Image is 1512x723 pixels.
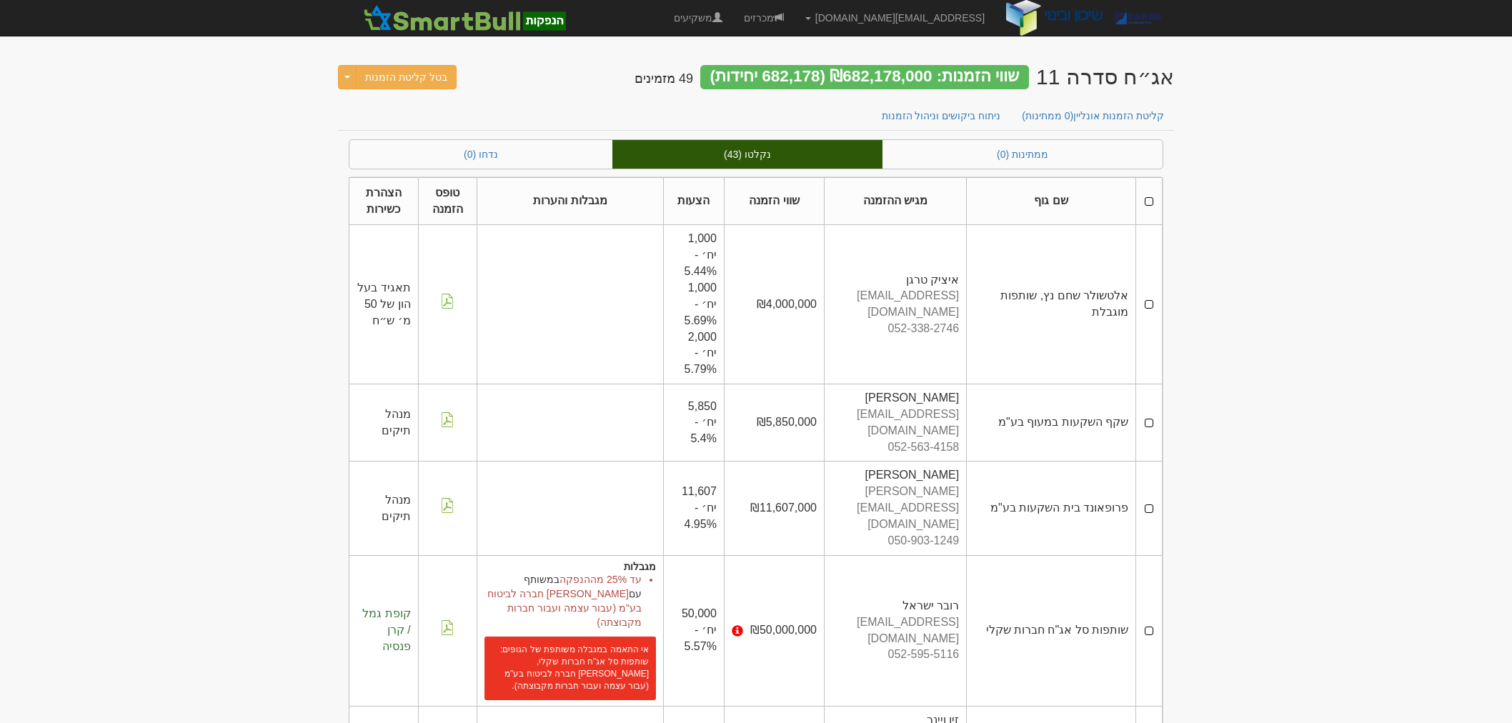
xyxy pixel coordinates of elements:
[700,65,1029,89] div: שווי הזמנות: ₪682,178,000 (682,178 יחידות)
[832,598,959,614] div: רובר ישראל
[484,572,642,629] li: עד 25% מההנפקה [PERSON_NAME] חברה לביטוח בע"מ (עבור עצמה ועבור חברות מקבוצתה)
[832,467,959,484] div: [PERSON_NAME]
[635,72,693,86] h4: 49 מזמינים
[440,620,454,635] img: pdf-file-icon.png
[724,462,824,555] td: ₪11,607,000
[682,485,717,530] span: 11,607 יח׳ - 4.95%
[967,462,1136,555] td: פרופאונד בית השקעות בע"מ
[824,177,966,225] th: מגיש ההזמנה
[724,384,824,462] td: ₪5,850,000
[750,622,817,639] span: ₪50,000,000
[356,65,457,89] button: בטל קליטת הזמנות
[967,177,1136,225] th: שם גוף
[967,225,1136,384] td: אלטשולר שחם נץ, שותפות מוגבלת
[382,408,411,437] span: מנהל תיקים
[440,412,454,427] img: pdf-file-icon.png
[967,384,1136,462] td: שקף השקעות במעוף בע"מ
[477,177,663,225] th: מגבלות והערות
[440,498,454,513] img: pdf-file-icon.png
[1036,65,1174,89] div: שיכון ובינוי בעמ - אג״ח (סדרה 11) - הנפקה לציבור
[832,614,959,647] div: [EMAIL_ADDRESS][DOMAIN_NAME]
[359,4,570,32] img: SmartBull Logo
[832,647,959,663] div: 052-595-5116
[832,288,959,321] div: [EMAIL_ADDRESS][DOMAIN_NAME]
[357,281,410,326] span: תאגיד בעל הון של 50 מ׳ ש״ח
[870,101,1013,131] a: ניתוח ביקושים וניהול הזמנות
[832,390,959,407] div: [PERSON_NAME]
[832,407,959,439] div: [EMAIL_ADDRESS][DOMAIN_NAME]
[832,272,959,289] div: איציק טרגן
[685,232,717,277] span: 1,000 יח׳ - 5.44%
[832,321,959,337] div: 052-338-2746
[1010,101,1175,131] a: קליטת הזמנות אונליין(0 ממתינות)
[685,281,717,326] span: 1,000 יח׳ - 5.69%
[349,140,612,169] a: נדחו (0)
[382,494,411,522] span: מנהל תיקים
[418,177,477,225] th: טופס הזמנה
[832,484,959,533] div: [PERSON_NAME][EMAIL_ADDRESS][DOMAIN_NAME]
[685,331,717,376] span: 2,000 יח׳ - 5.79%
[524,574,642,599] span: במשותף עם
[967,555,1136,706] td: שותפות סל אג"ח חברות שקלי
[682,607,717,652] span: 50,000 יח׳ - 5.57%
[349,177,419,225] th: הצהרת כשירות
[484,637,656,700] div: אי התאמה במגבלה משותפת של הגופים: שותפות סל אג"ח חברות שקלי, [PERSON_NAME] חברה לביטוח בע"מ (עבור...
[688,400,717,445] span: 5,850 יח׳ - 5.4%
[724,177,824,225] th: שווי הזמנה
[612,140,882,169] a: נקלטו (43)
[484,562,656,572] h5: מגבלות
[362,607,410,652] span: קופת גמל / קרן פנסיה
[832,439,959,456] div: 052-563-4158
[724,225,824,384] td: ₪4,000,000
[1022,110,1073,121] span: (0 ממתינות)
[663,177,724,225] th: הצעות
[440,294,454,309] img: pdf-file-icon.png
[882,140,1163,169] a: ממתינות (0)
[832,533,959,549] div: 050-903-1249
